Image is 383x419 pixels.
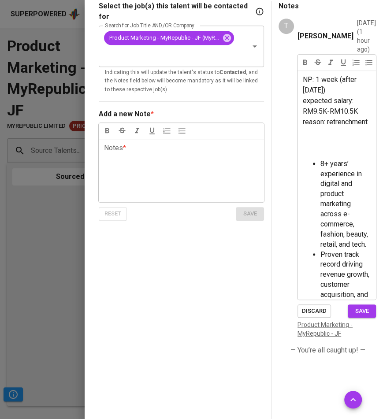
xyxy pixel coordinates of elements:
[320,250,371,370] span: Proven track record driving revenue growth, customer acquisition, and retention – e.g. +28% new c...
[297,31,353,41] p: [PERSON_NAME]
[104,33,225,42] span: Product Marketing - MyRepublic - JF (MyRepublic Limited)
[249,40,261,52] button: Open
[219,69,246,75] b: Contacted
[303,96,358,115] span: expected salary: RM9.5K-RM10.5K
[303,118,368,126] span: reason: retrenchment
[286,345,370,356] p: — You’re all caught up! —
[104,31,234,45] div: Product Marketing - MyRepublic - JF (MyRepublic Limited)
[99,109,151,119] div: Add a new Note
[320,159,370,248] span: 8+ years’ experience in digital and product marketing across e-commerce, fashion, beauty, retail,...
[279,19,294,34] div: T
[99,1,253,22] p: Select the job(s) this talent will be contacted for
[255,7,264,16] svg: If you have a specific job in mind for the talent, indicate it here. This will change the talent'...
[357,19,376,54] p: [DATE] ( 1 hour ago )
[104,143,126,206] div: Notes
[348,304,376,318] button: save
[105,68,258,95] p: Indicating this will update the talent's status to , and the Notes field below will become mandat...
[302,306,327,316] span: discard
[297,304,331,318] button: discard
[279,1,377,11] p: Notes
[303,75,358,94] span: NP: 1 week (after [DATE])
[297,321,353,337] a: Product Marketing - MyRepublic - JF
[352,306,372,316] span: save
